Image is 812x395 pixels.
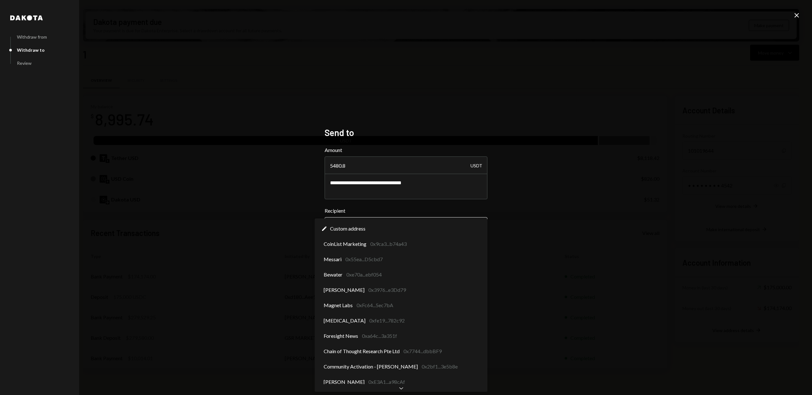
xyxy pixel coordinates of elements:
span: [PERSON_NAME] [324,378,365,386]
div: 0x55ea...D5cbd7 [345,255,383,263]
label: Recipient [325,207,487,215]
span: Bewater [324,271,342,278]
span: [PERSON_NAME] [324,286,365,294]
span: Magnet Labs [324,301,353,309]
span: Community Activation - [PERSON_NAME] [324,363,418,370]
label: Amount [325,146,487,154]
span: Custom address [330,225,365,232]
div: 0x3976...e3Dd79 [368,286,406,294]
span: Chain of Thought Research Pte Ltd [324,347,400,355]
div: 0xe70a...ebf054 [346,271,382,278]
div: 0x2bf1...3e5b8e [422,363,458,370]
div: 0xFc64...5ec7bA [357,301,393,309]
input: Enter amount [325,156,487,174]
div: USDT [470,156,482,174]
button: Recipient [325,217,487,235]
div: Withdraw to [17,47,45,53]
div: 0xE3A1...a98cAf [368,378,405,386]
div: 0xa64c...3a351f [362,332,397,340]
span: Messari [324,255,342,263]
span: CoinList Marketing [324,240,366,248]
div: Withdraw from [17,34,47,40]
div: Review [17,60,32,66]
span: Foresight News [324,332,358,340]
div: 0x9ca3...b74a43 [370,240,407,248]
div: 0x7744...dbbBF9 [403,347,442,355]
div: 0xfe19...782c92 [369,317,405,324]
span: [MEDICAL_DATA] [324,317,365,324]
h2: Send to [325,126,487,139]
